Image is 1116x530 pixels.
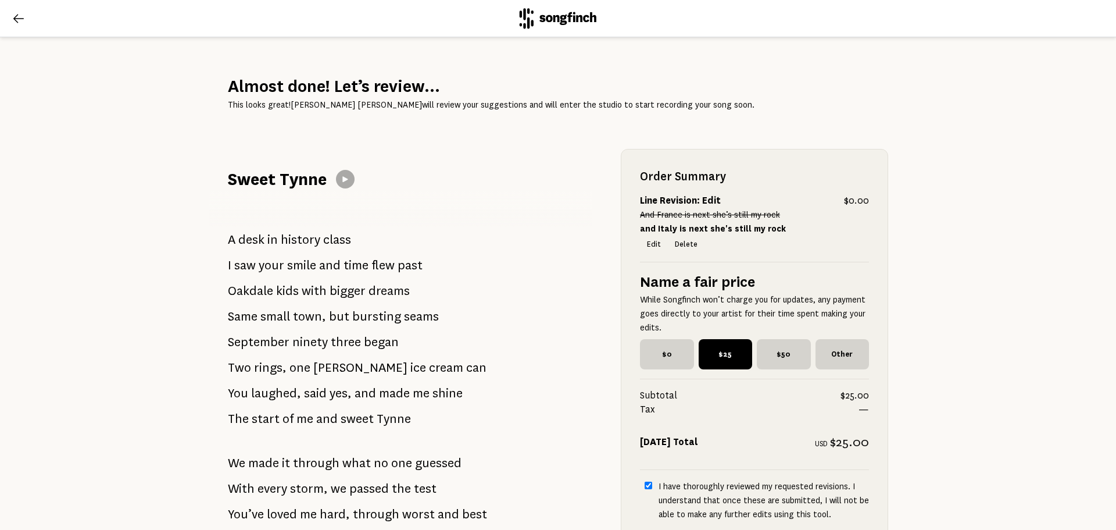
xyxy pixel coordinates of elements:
[429,356,463,379] span: cream
[290,477,328,500] span: storm,
[313,356,407,379] span: [PERSON_NAME]
[252,407,280,431] span: start
[640,168,869,184] h2: Order Summary
[228,503,264,526] span: You’ve
[228,477,255,500] span: With
[342,451,371,475] span: what
[640,272,869,293] h5: Name a fair price
[251,382,301,405] span: laughed,
[228,305,257,328] span: Same
[379,382,410,405] span: made
[830,435,869,449] span: $25.00
[259,254,284,277] span: your
[645,482,652,489] input: I have thoroughly reviewed my requested revisions. I understand that once these are submitted, I ...
[349,477,389,500] span: passed
[281,228,320,251] span: history
[228,168,327,191] h1: Sweet Tynne
[293,451,339,475] span: through
[364,330,399,354] span: began
[316,407,338,431] span: and
[257,477,287,500] span: every
[228,407,249,431] span: The
[323,228,351,251] span: class
[640,195,721,206] strong: Line Revision: Edit
[260,305,290,328] span: small
[374,451,388,475] span: no
[228,382,248,405] span: You
[267,228,278,251] span: in
[355,382,376,405] span: and
[640,403,859,417] span: Tax
[228,228,235,251] span: A
[438,503,459,526] span: and
[330,279,366,303] span: bigger
[287,254,316,277] span: smile
[238,228,264,251] span: desk
[353,503,399,526] span: through
[815,440,828,448] span: USD
[341,407,374,431] span: sweet
[267,503,297,526] span: loved
[292,330,328,354] span: ninety
[398,254,423,277] span: past
[640,389,840,403] span: Subtotal
[228,356,251,379] span: Two
[640,293,869,335] p: While Songfinch won’t charge you for updates, any payment goes directly to your artist for their ...
[293,305,326,328] span: town,
[228,254,231,277] span: I
[369,279,410,303] span: dreams
[282,407,294,431] span: of
[404,305,439,328] span: seams
[391,451,412,475] span: one
[466,356,487,379] span: can
[640,236,668,252] button: Edit
[254,356,287,379] span: rings,
[410,356,426,379] span: ice
[248,451,279,475] span: made
[413,382,430,405] span: me
[371,254,395,277] span: flew
[228,451,245,475] span: We
[228,279,273,303] span: Oakdale
[640,224,786,233] strong: and Italy is next she's still my rock
[640,339,694,369] span: $0
[414,477,437,500] span: test
[228,74,888,98] h2: Almost done! Let’s review...
[392,477,411,500] span: the
[276,279,299,303] span: kids
[331,330,361,354] span: three
[296,407,313,431] span: me
[377,407,411,431] span: Tynne
[432,382,463,405] span: shine
[319,254,341,277] span: and
[699,339,753,369] span: $25
[320,503,350,526] span: hard,
[304,382,327,405] span: said
[640,210,780,219] s: And France is next she’s still my rock
[330,382,352,405] span: yes,
[302,279,327,303] span: with
[757,339,811,369] span: $50
[352,305,401,328] span: bursting
[640,437,698,447] strong: [DATE] Total
[668,236,704,252] button: Delete
[329,305,349,328] span: but
[228,330,289,354] span: September
[282,451,290,475] span: it
[415,451,462,475] span: guessed
[234,254,256,277] span: saw
[840,389,869,403] span: $25.00
[402,503,435,526] span: worst
[462,503,487,526] span: best
[331,477,346,500] span: we
[659,479,869,521] p: I have thoroughly reviewed my requested revisions. I understand that once these are submitted, I ...
[289,356,310,379] span: one
[844,194,869,208] span: $0.00
[300,503,317,526] span: me
[228,98,888,112] p: This looks great! [PERSON_NAME] [PERSON_NAME] will review your suggestions and will enter the stu...
[344,254,369,277] span: time
[815,339,870,369] span: Other
[859,403,869,417] span: —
